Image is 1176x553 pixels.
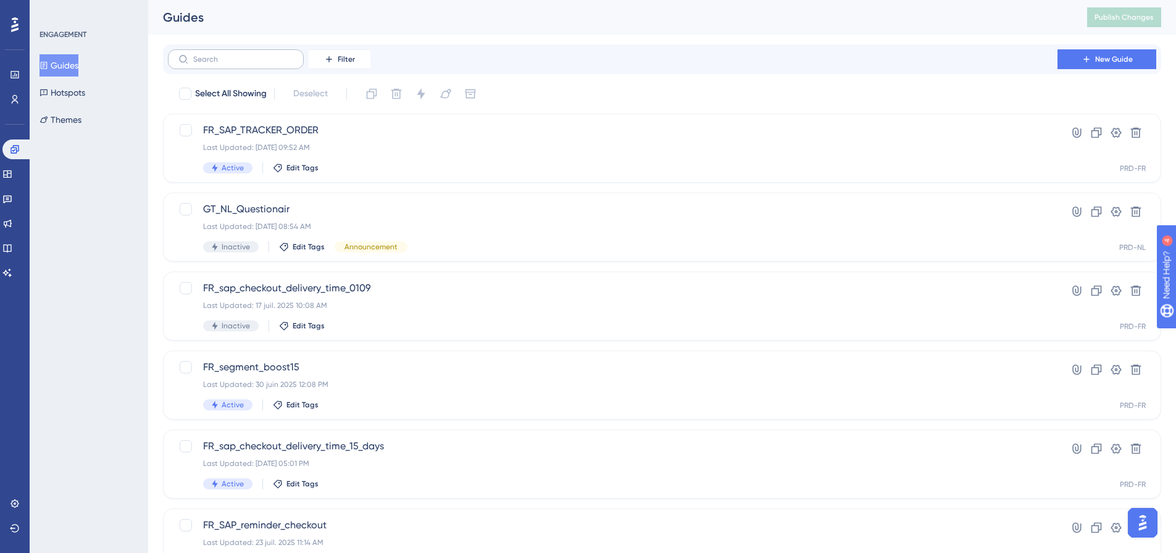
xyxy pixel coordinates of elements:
input: Search [193,55,293,64]
div: Guides [163,9,1056,26]
div: Last Updated: [DATE] 09:52 AM [203,143,1022,152]
span: Inactive [222,242,250,252]
button: Publish Changes [1087,7,1161,27]
span: FR_SAP_reminder_checkout [203,518,1022,533]
div: 4 [86,6,90,16]
iframe: UserGuiding AI Assistant Launcher [1124,504,1161,541]
span: Need Help? [29,3,77,18]
button: Deselect [282,83,339,105]
span: Deselect [293,86,328,101]
span: Active [222,479,244,489]
span: Edit Tags [286,400,319,410]
div: PRD-FR [1120,322,1146,331]
span: New Guide [1095,54,1133,64]
button: Filter [309,49,370,69]
div: ENGAGEMENT [40,30,86,39]
span: Active [222,163,244,173]
span: FR_sap_checkout_delivery_time_15_days [203,439,1022,454]
div: PRD-FR [1120,480,1146,489]
span: Edit Tags [286,163,319,173]
span: Edit Tags [293,242,325,252]
div: Last Updated: 30 juin 2025 12:08 PM [203,380,1022,389]
span: Active [222,400,244,410]
button: Edit Tags [273,163,319,173]
div: Last Updated: [DATE] 08:54 AM [203,222,1022,231]
button: Edit Tags [279,242,325,252]
span: GT_NL_Questionair [203,202,1022,217]
span: FR_SAP_TRACKER_ORDER [203,123,1022,138]
span: Edit Tags [293,321,325,331]
span: FR_sap_checkout_delivery_time_0109 [203,281,1022,296]
div: Last Updated: [DATE] 05:01 PM [203,459,1022,468]
span: Select All Showing [195,86,267,101]
div: PRD-FR [1120,401,1146,410]
button: Edit Tags [279,321,325,331]
button: Hotspots [40,81,85,104]
span: Announcement [344,242,398,252]
span: Filter [338,54,355,64]
span: Inactive [222,321,250,331]
button: New Guide [1057,49,1156,69]
button: Guides [40,54,78,77]
div: PRD-NL [1119,243,1146,252]
button: Edit Tags [273,400,319,410]
div: Last Updated: 17 juil. 2025 10:08 AM [203,301,1022,310]
span: Edit Tags [286,479,319,489]
button: Edit Tags [273,479,319,489]
button: Themes [40,109,81,131]
div: Last Updated: 23 juil. 2025 11:14 AM [203,538,1022,547]
span: FR_segment_boost15 [203,360,1022,375]
div: PRD-FR [1120,164,1146,173]
span: Publish Changes [1095,12,1154,22]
